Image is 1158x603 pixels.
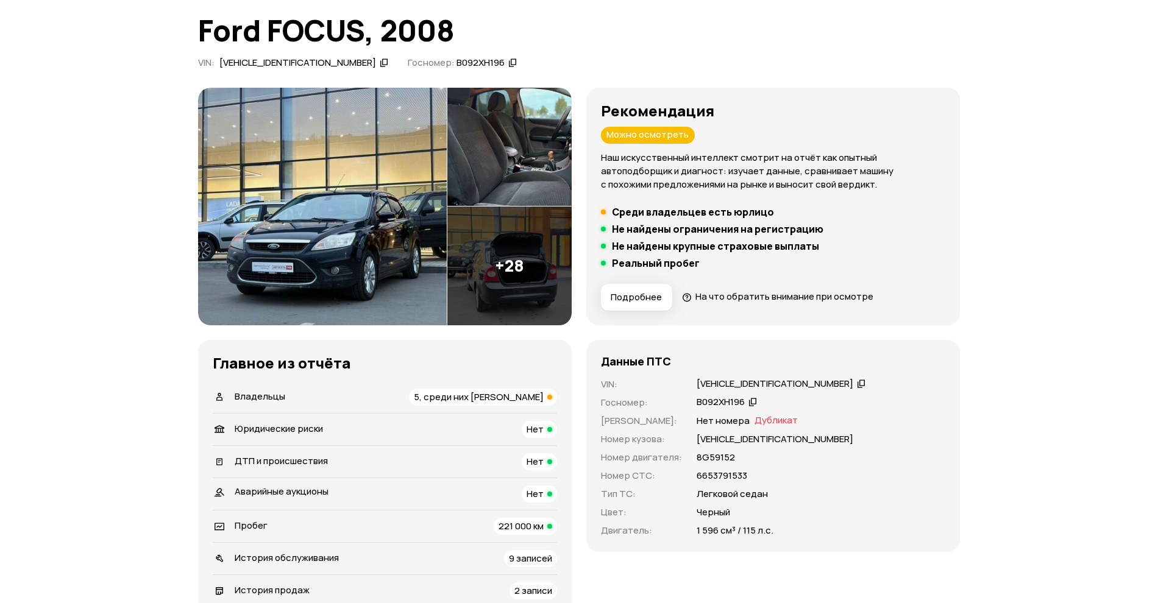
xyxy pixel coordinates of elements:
[697,396,745,409] div: В092ХН196
[697,506,730,519] p: Черный
[601,432,682,446] p: Номер кузова :
[414,390,544,403] span: 5, среди них [PERSON_NAME]
[235,519,268,532] span: Пробег
[198,56,215,69] span: VIN :
[601,378,682,391] p: VIN :
[456,57,505,69] div: В092ХН196
[514,584,552,597] span: 2 записи
[499,520,544,532] span: 221 000 км
[527,423,544,435] span: Нет
[697,378,853,390] div: [VEHICLE_IDENTIFICATION_NUMBER]
[601,396,682,409] p: Госномер :
[755,414,798,428] span: Дубликат
[612,257,700,269] h5: Реальный пробег
[601,151,945,191] p: Наш искусственный интеллект смотрит на отчёт как опытный автоподборщик и диагност: изучает данные...
[527,487,544,500] span: Нет
[601,487,682,501] p: Тип ТС :
[682,290,873,303] a: На что обратить внимание при осмотре
[219,57,376,69] div: [VEHICLE_IDENTIFICATION_NUMBER]
[509,552,552,565] span: 9 записей
[235,422,323,435] span: Юридические риски
[601,284,672,311] button: Подробнее
[235,551,339,564] span: История обслуживания
[697,432,853,446] p: [VEHICLE_IDENTIFICATION_NUMBER]
[697,469,747,482] p: 6653791533
[601,451,682,464] p: Номер двигателя :
[235,584,310,596] span: История продаж
[235,454,328,467] span: ДТП и происшествия
[235,390,285,403] span: Владельцы
[601,524,682,537] p: Двигатель :
[198,14,960,47] h1: Ford FOCUS, 2008
[601,414,682,428] p: [PERSON_NAME] :
[601,506,682,519] p: Цвет :
[612,240,819,252] h5: Не найдены крупные страховые выплаты
[697,451,735,464] p: 8G59152
[601,469,682,482] p: Номер СТС :
[601,127,695,144] div: Можно осмотреть
[612,223,823,235] h5: Не найдены ограничения на регистрацию
[697,524,773,537] p: 1 596 см³ / 115 л.с.
[697,414,750,428] p: Нет номера
[695,290,873,303] span: На что обратить внимание при осмотре
[697,487,768,501] p: Легковой седан
[611,291,662,303] span: Подробнее
[601,102,945,119] h3: Рекомендация
[235,485,329,498] span: Аварийные аукционы
[612,206,774,218] h5: Среди владельцев есть юрлицо
[527,455,544,468] span: Нет
[408,56,455,69] span: Госномер:
[601,354,671,368] h4: Данные ПТС
[213,354,557,372] h3: Главное из отчёта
